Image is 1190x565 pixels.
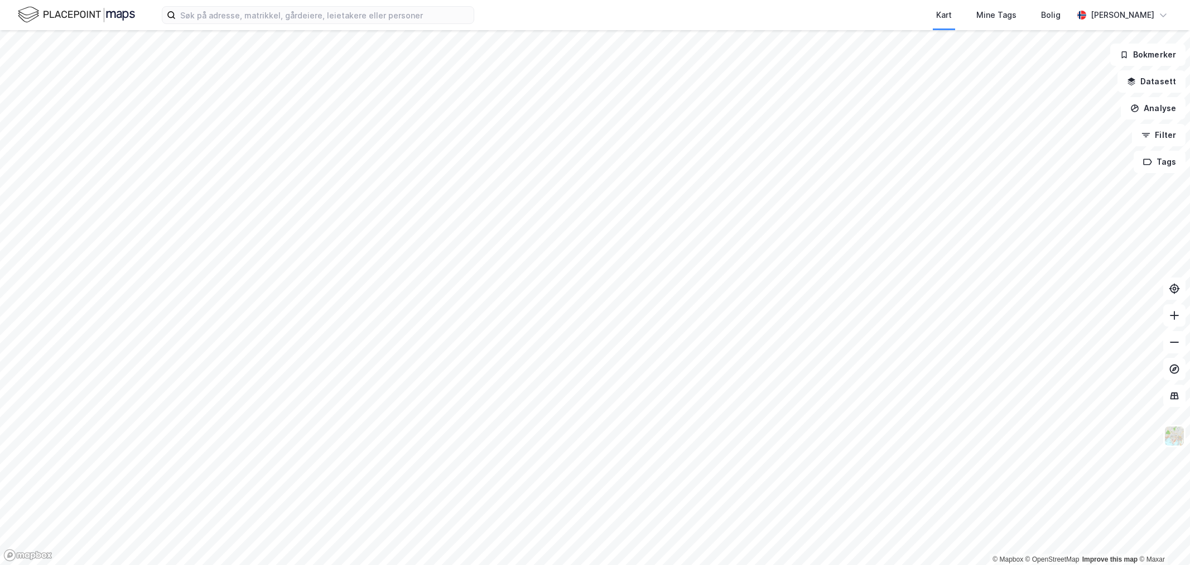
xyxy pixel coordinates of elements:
[1134,151,1186,173] button: Tags
[1134,511,1190,565] div: Kontrollprogram for chat
[1132,124,1186,146] button: Filter
[1117,70,1186,93] button: Datasett
[1091,8,1154,22] div: [PERSON_NAME]
[993,556,1023,563] a: Mapbox
[1025,556,1080,563] a: OpenStreetMap
[1041,8,1061,22] div: Bolig
[936,8,952,22] div: Kart
[18,5,135,25] img: logo.f888ab2527a4732fd821a326f86c7f29.svg
[176,7,474,23] input: Søk på adresse, matrikkel, gårdeiere, leietakere eller personer
[3,549,52,562] a: Mapbox homepage
[1121,97,1186,119] button: Analyse
[1110,44,1186,66] button: Bokmerker
[1164,425,1185,447] img: Z
[1134,511,1190,565] iframe: Chat Widget
[976,8,1016,22] div: Mine Tags
[1082,556,1138,563] a: Improve this map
